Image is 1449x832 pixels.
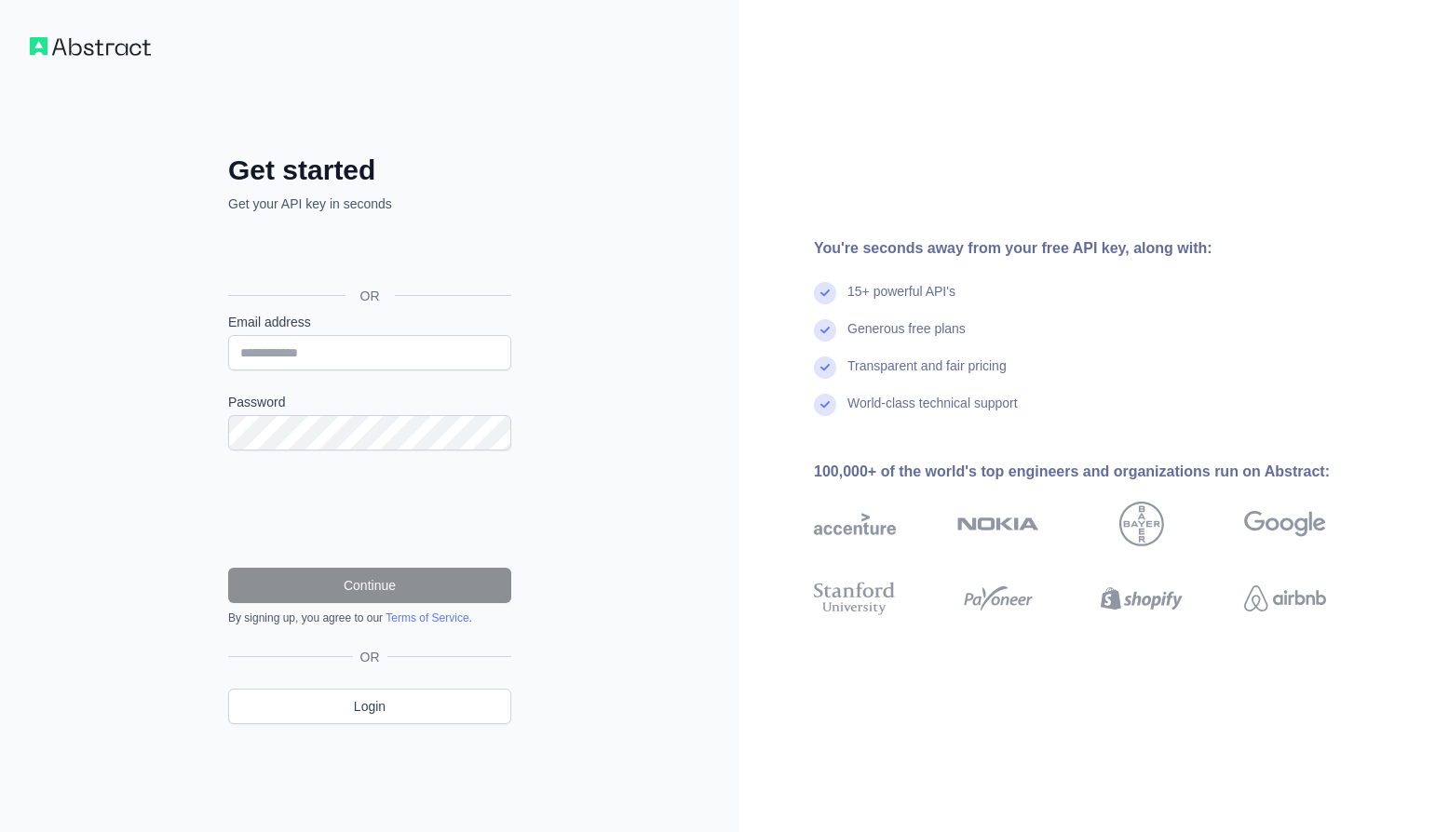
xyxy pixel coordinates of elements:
[228,611,511,625] div: By signing up, you agree to our .
[1244,502,1326,546] img: google
[847,394,1018,431] div: World-class technical support
[228,473,511,545] iframe: reCAPTCHA
[814,237,1386,260] div: You're seconds away from your free API key, along with:
[847,319,966,356] div: Generous free plans
[814,394,836,416] img: check mark
[814,319,836,342] img: check mark
[228,393,511,411] label: Password
[1101,578,1183,619] img: shopify
[814,356,836,379] img: check mark
[345,287,395,305] span: OR
[847,356,1007,394] div: Transparent and fair pricing
[228,568,511,603] button: Continue
[814,502,896,546] img: accenture
[228,154,511,187] h2: Get started
[228,195,511,213] p: Get your API key in seconds
[228,313,511,331] label: Email address
[1119,502,1164,546] img: bayer
[30,37,151,56] img: Workflow
[957,502,1039,546] img: nokia
[957,578,1039,619] img: payoneer
[847,282,955,319] div: 15+ powerful API's
[353,648,387,666] span: OR
[814,578,896,619] img: stanford university
[1244,578,1326,619] img: airbnb
[386,611,468,624] a: Terms of Service
[228,689,511,724] a: Login
[814,461,1386,483] div: 100,000+ of the world's top engineers and organizations run on Abstract:
[814,282,836,304] img: check mark
[219,234,517,275] iframe: Sign in with Google Button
